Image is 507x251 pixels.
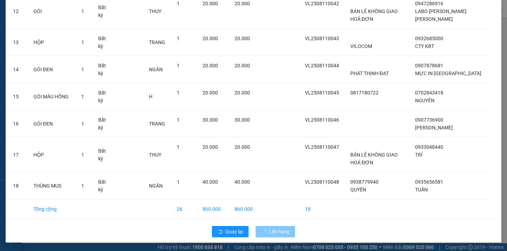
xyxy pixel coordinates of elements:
[6,23,55,33] div: 0938779940
[305,179,339,185] span: VL2508110048
[177,90,180,96] span: 1
[81,121,84,127] span: 1
[60,6,117,23] div: TP. [PERSON_NAME]
[234,144,250,150] span: 20.000
[202,36,218,41] span: 20.000
[149,67,163,72] span: NGÂN
[149,152,161,158] span: THUY
[305,90,339,96] span: VL2508110045
[93,56,115,83] td: Bất kỳ
[212,226,249,237] button: rollbackQuay lại
[234,1,250,6] span: 20.000
[350,8,398,22] span: BÁN LẺ KHÔNG GIAO HOÁ ĐƠN
[261,229,269,234] span: loading
[93,83,115,110] td: Bất kỳ
[415,1,443,6] span: 0947286916
[28,29,76,56] td: HỘP
[202,179,218,185] span: 40.000
[305,117,339,123] span: VL2508110046
[149,183,163,189] span: NGÂN
[225,228,243,235] span: Quay lại
[93,110,115,137] td: Bất kỳ
[81,183,84,189] span: 1
[5,45,56,54] div: 40.000
[415,152,423,158] span: TRÍ
[81,152,84,158] span: 1
[415,71,481,76] span: MỰC IN [GEOGRAPHIC_DATA]
[234,179,250,185] span: 40.000
[28,137,76,172] td: HỘP
[149,94,152,99] span: H
[149,39,165,45] span: TRANG
[269,228,289,235] span: Lên hàng
[60,31,117,41] div: 0935656581
[202,144,218,150] span: 20.000
[93,172,115,200] td: Bất kỳ
[350,179,378,185] span: 0938779940
[202,90,218,96] span: 20.000
[28,110,76,137] td: GÓI ĐEN
[202,117,218,123] span: 30.000
[149,121,165,127] span: TRANG
[415,36,443,41] span: 0932685000
[93,137,115,172] td: Bất kỳ
[299,200,345,219] td: 18
[415,43,434,49] span: CTY KBT
[415,125,453,130] span: [PERSON_NAME]
[305,63,339,68] span: VL2508110044
[256,226,295,237] button: Lên hàng
[415,117,443,123] span: 0907736900
[305,36,339,41] span: VL2508110043
[81,8,84,14] span: 1
[28,56,76,83] td: GÓI ĐEN
[234,90,250,96] span: 20.000
[350,43,372,49] span: VILOCOM
[6,6,55,14] div: Vĩnh Long
[415,144,443,150] span: 0933048440
[60,23,117,31] div: TUẤN
[28,172,76,200] td: THÙNG MUS
[177,179,180,185] span: 1
[350,187,366,192] span: QUYÊN
[415,187,428,192] span: TUẤN
[7,172,28,200] td: 18
[202,63,218,68] span: 20.000
[7,56,28,83] td: 14
[305,144,339,150] span: VL2508110047
[350,152,398,165] span: BÁN LẺ KHÔNG GIAO HOÁ ĐƠN
[5,46,27,54] span: Thu rồi :
[350,90,378,96] span: 0817180722
[197,200,229,219] td: 860.000
[218,229,223,235] span: rollback
[234,36,250,41] span: 20.000
[28,83,76,110] td: GÓI MÀU HỒNG
[177,63,180,68] span: 1
[28,200,76,219] td: Tổng cộng
[149,8,161,14] span: THUY
[6,14,55,23] div: QUYÊN
[202,1,218,6] span: 20.000
[93,29,115,56] td: Bất kỳ
[171,200,197,219] td: 26
[177,1,180,6] span: 1
[350,71,389,76] span: PHÁT THỊNH ĐẠT
[305,1,339,6] span: VL2508110042
[234,63,250,68] span: 20.000
[81,67,84,72] span: 1
[7,137,28,172] td: 17
[6,7,17,14] span: Gửi:
[234,117,250,123] span: 30.000
[415,98,434,103] span: NGUYÊN
[415,8,467,22] span: LABO [PERSON_NAME] [PERSON_NAME]
[177,36,180,41] span: 1
[177,117,180,123] span: 1
[7,110,28,137] td: 16
[81,39,84,45] span: 1
[229,200,258,219] td: 860.000
[177,144,180,150] span: 1
[415,90,443,96] span: 0702843418
[7,83,28,110] td: 15
[81,94,84,99] span: 1
[60,7,77,14] span: Nhận:
[7,29,28,56] td: 13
